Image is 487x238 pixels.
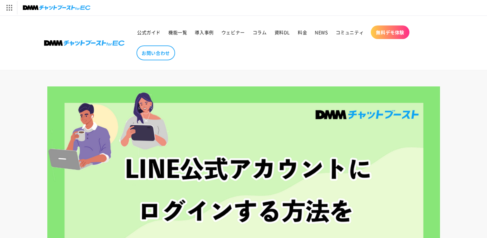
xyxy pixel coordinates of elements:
[191,25,217,39] a: 導入事例
[137,29,161,35] span: 公式ガイド
[253,29,267,35] span: コラム
[44,40,125,46] img: 株式会社DMM Boost
[376,29,404,35] span: 無料デモ体験
[136,45,175,60] a: お問い合わせ
[311,25,332,39] a: NEWS
[336,29,364,35] span: コミュニティ
[221,29,245,35] span: ウェビナー
[195,29,213,35] span: 導入事例
[271,25,294,39] a: 資料DL
[294,25,311,39] a: 料金
[249,25,271,39] a: コラム
[218,25,249,39] a: ウェビナー
[164,25,191,39] a: 機能一覧
[371,25,409,39] a: 無料デモ体験
[168,29,187,35] span: 機能一覧
[133,25,164,39] a: 公式ガイド
[275,29,290,35] span: 資料DL
[298,29,307,35] span: 料金
[23,3,90,12] img: チャットブーストforEC
[142,50,170,56] span: お問い合わせ
[315,29,328,35] span: NEWS
[1,1,17,15] img: サービス
[332,25,368,39] a: コミュニティ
